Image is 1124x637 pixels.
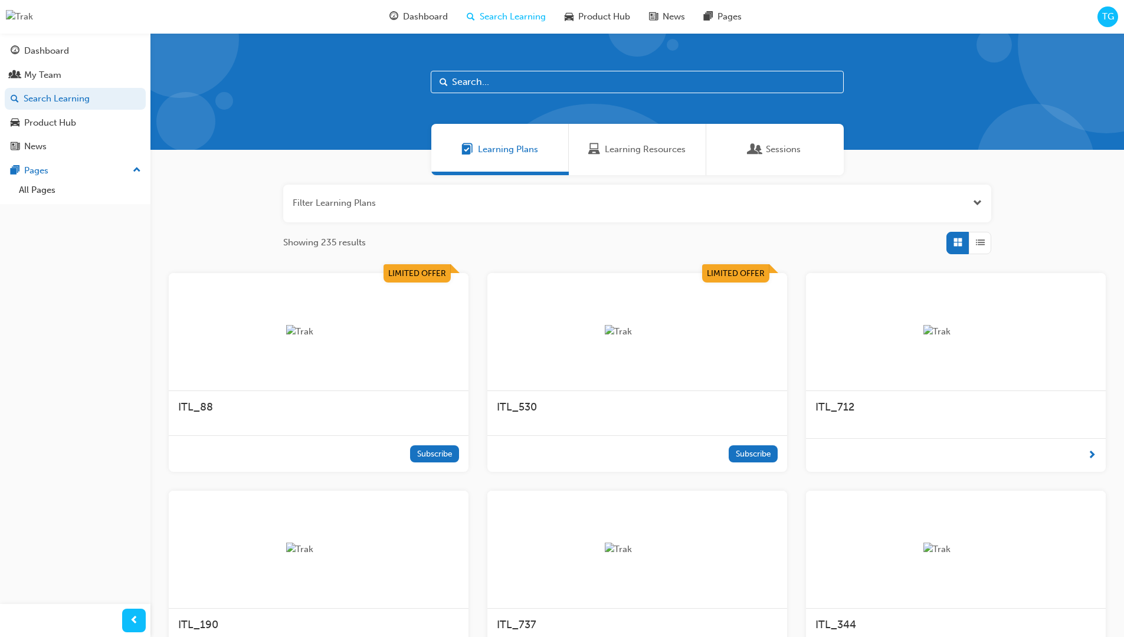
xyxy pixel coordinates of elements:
[729,445,778,462] button: Subscribe
[5,160,146,182] button: Pages
[389,9,398,24] span: guage-icon
[704,9,713,24] span: pages-icon
[431,71,844,93] input: Search...
[5,40,146,62] a: Dashboard
[806,273,1106,472] a: TrakITL_712
[11,70,19,81] span: people-icon
[487,273,787,472] a: Limited OfferTrakITL_530Subscribe
[5,64,146,86] a: My Team
[403,10,448,24] span: Dashboard
[5,38,146,160] button: DashboardMy TeamSearch LearningProduct HubNews
[283,236,366,249] span: Showing 235 results
[749,143,761,156] span: Sessions
[461,143,473,156] span: Learning Plans
[663,10,685,24] span: News
[5,136,146,157] a: News
[24,164,48,178] div: Pages
[717,10,742,24] span: Pages
[478,143,538,156] span: Learning Plans
[480,10,546,24] span: Search Learning
[640,5,694,29] a: news-iconNews
[605,143,686,156] span: Learning Resources
[1097,6,1118,27] button: TG
[14,181,146,199] a: All Pages
[588,143,600,156] span: Learning Resources
[5,112,146,134] a: Product Hub
[923,325,988,339] img: Trak
[24,68,61,82] div: My Team
[388,268,446,278] span: Limited Offer
[497,400,537,413] span: ITL_530
[605,325,670,339] img: Trak
[569,124,706,175] a: Learning ResourcesLearning Resources
[5,88,146,110] a: Search Learning
[457,5,555,29] a: search-iconSearch Learning
[11,94,19,104] span: search-icon
[24,44,69,58] div: Dashboard
[923,543,988,556] img: Trak
[1102,10,1114,24] span: TG
[694,5,751,29] a: pages-iconPages
[6,10,33,24] img: Trak
[410,445,459,462] button: Subscribe
[133,163,141,178] span: up-icon
[24,140,47,153] div: News
[497,618,536,631] span: ITL_737
[973,196,982,210] button: Open the filter
[440,75,448,89] span: Search
[649,9,658,24] span: news-icon
[976,236,985,249] span: List
[555,5,640,29] a: car-iconProduct Hub
[706,124,844,175] a: SessionsSessions
[11,118,19,129] span: car-icon
[815,618,856,631] span: ITL_344
[286,543,351,556] img: Trak
[178,618,218,631] span: ITL_190
[11,166,19,176] span: pages-icon
[11,142,19,152] span: news-icon
[815,400,854,413] span: ITL_712
[431,124,569,175] a: Learning PlansLearning Plans
[169,273,468,472] a: Limited OfferTrakITL_88Subscribe
[286,325,351,339] img: Trak
[178,400,213,413] span: ITL_88
[467,9,475,24] span: search-icon
[24,116,76,130] div: Product Hub
[578,10,630,24] span: Product Hub
[953,236,962,249] span: Grid
[605,543,670,556] img: Trak
[565,9,574,24] span: car-icon
[707,268,765,278] span: Limited Offer
[1087,448,1096,463] span: next-icon
[11,46,19,57] span: guage-icon
[380,5,457,29] a: guage-iconDashboard
[130,613,139,628] span: prev-icon
[766,143,801,156] span: Sessions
